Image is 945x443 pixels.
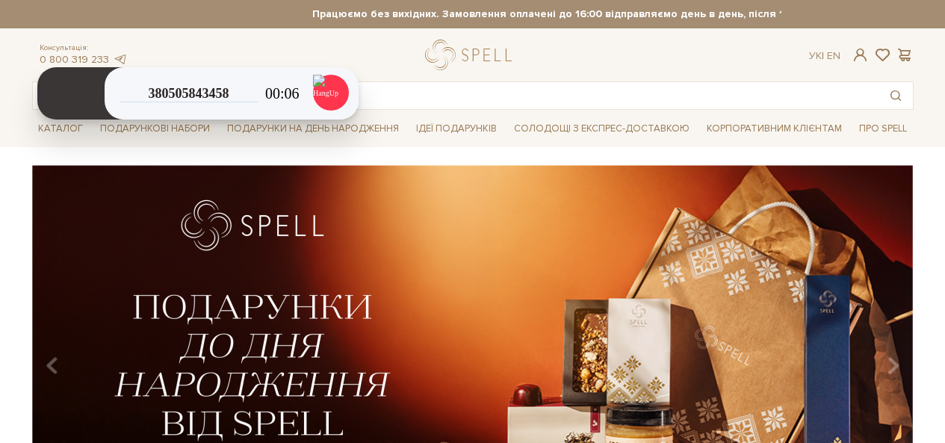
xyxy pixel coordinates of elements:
[94,117,216,140] span: Подарункові набори
[33,82,879,109] input: Пошук товару у каталозі
[113,53,128,66] a: telegram
[221,117,405,140] span: Подарунки на День народження
[827,49,840,62] a: En
[32,117,89,140] span: Каталог
[508,116,695,141] a: Солодощі з експрес-доставкою
[40,43,128,53] span: Консультація:
[410,117,503,140] span: Ідеї подарунків
[853,117,913,140] span: Про Spell
[701,116,848,141] a: Корпоративним клієнтам
[809,49,840,63] div: Ук
[879,82,913,109] button: Пошук товару у каталозі
[822,49,824,62] span: |
[40,53,109,66] a: 0 800 319 233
